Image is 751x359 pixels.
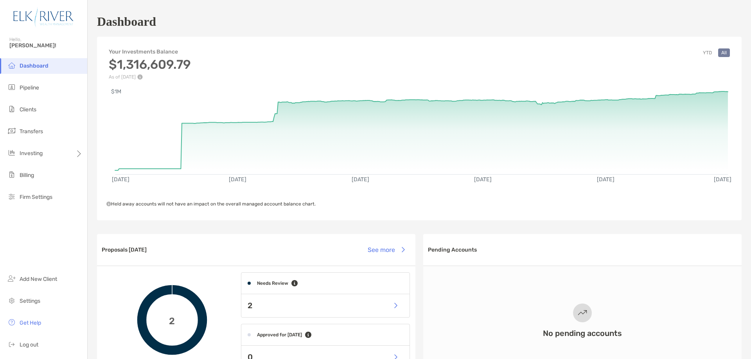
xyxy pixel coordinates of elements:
[718,48,730,57] button: All
[7,148,16,157] img: investing icon
[97,14,156,29] h1: Dashboard
[361,241,411,258] button: See more
[352,176,369,183] text: [DATE]
[20,63,49,69] span: Dashboard
[20,84,39,91] span: Pipeline
[20,320,41,326] span: Get Help
[111,88,121,95] text: $1M
[20,106,36,113] span: Clients
[20,194,52,200] span: Firm Settings
[109,57,191,72] h3: $1,316,609.79
[20,150,43,157] span: Investing
[7,339,16,349] img: logout icon
[7,104,16,114] img: clients icon
[7,61,16,70] img: dashboard icon
[7,318,16,327] img: get-help icon
[700,48,715,57] button: YTD
[112,176,129,183] text: [DATE]
[7,82,16,92] img: pipeline icon
[714,176,731,183] text: [DATE]
[7,170,16,179] img: billing icon
[9,42,83,49] span: [PERSON_NAME]!
[169,314,175,326] span: 2
[9,3,78,31] img: Zoe Logo
[543,329,622,338] h3: No pending accounts
[137,74,143,80] img: Performance Info
[474,176,492,183] text: [DATE]
[20,341,38,348] span: Log out
[102,246,147,253] h3: Proposals [DATE]
[428,246,477,253] h3: Pending Accounts
[109,48,191,55] h4: Your Investments Balance
[7,192,16,201] img: firm-settings icon
[20,172,34,179] span: Billing
[106,201,316,207] span: Held away accounts will not have an impact on the overall managed account balance chart.
[7,296,16,305] img: settings icon
[20,276,57,282] span: Add New Client
[597,176,614,183] text: [DATE]
[7,126,16,136] img: transfers icon
[257,280,288,286] h4: Needs Review
[20,298,40,304] span: Settings
[229,176,246,183] text: [DATE]
[248,301,252,311] p: 2
[7,274,16,283] img: add_new_client icon
[20,128,43,135] span: Transfers
[257,332,302,338] h4: Approved for [DATE]
[109,74,191,80] p: As of [DATE]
